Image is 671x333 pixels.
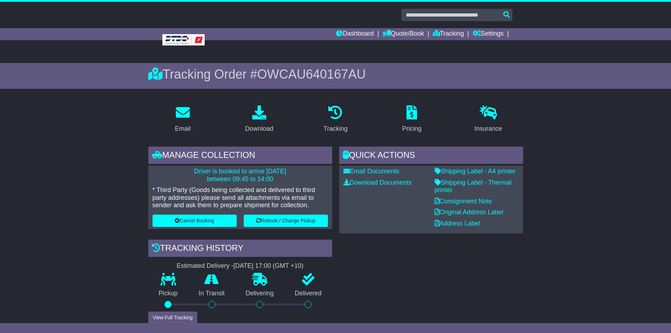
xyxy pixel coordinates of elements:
div: Email [175,124,191,134]
p: In Transit [188,290,235,297]
a: Tracking [433,28,464,40]
a: Original Address Label [435,209,503,216]
div: Tracking history [148,240,332,259]
a: Insurance [470,103,507,136]
a: Download Documents [343,179,412,186]
p: Pickup [148,290,188,297]
div: Pricing [402,124,422,134]
button: Rebook / Change Pickup [244,215,328,227]
p: Driver is booked to arrive [DATE] between 09:45 to 14:00 [153,168,328,183]
a: Consignment Note [435,198,492,205]
button: Cancel Booking [153,215,237,227]
div: Download [245,124,273,134]
div: Quick Actions [339,147,523,166]
a: Email [170,103,195,136]
a: Settings [473,28,504,40]
div: Tracking [323,124,347,134]
div: Insurance [474,124,502,134]
a: Dashboard [336,28,374,40]
span: OWCAU640167AU [257,67,366,81]
div: Manage collection [148,147,332,166]
p: Delivering [235,290,285,297]
a: Download [241,103,278,136]
a: Shipping Label - Thermal printer [435,179,512,194]
a: Address Label [435,220,480,227]
a: Quote/Book [383,28,424,40]
p: * Third Party (Goods being collected and delivered to third party addresses) please send all atta... [153,186,328,209]
a: Email Documents [343,168,399,175]
div: Estimated Delivery - [148,262,332,270]
div: [DATE] 17:00 (GMT +10) [234,262,304,270]
a: Pricing [398,103,426,136]
a: Shipping Label - A4 printer [435,168,516,175]
a: Tracking [319,103,352,136]
button: View Full Tracking [148,312,197,324]
div: Tracking Order # [148,67,523,82]
p: Delivered [284,290,332,297]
